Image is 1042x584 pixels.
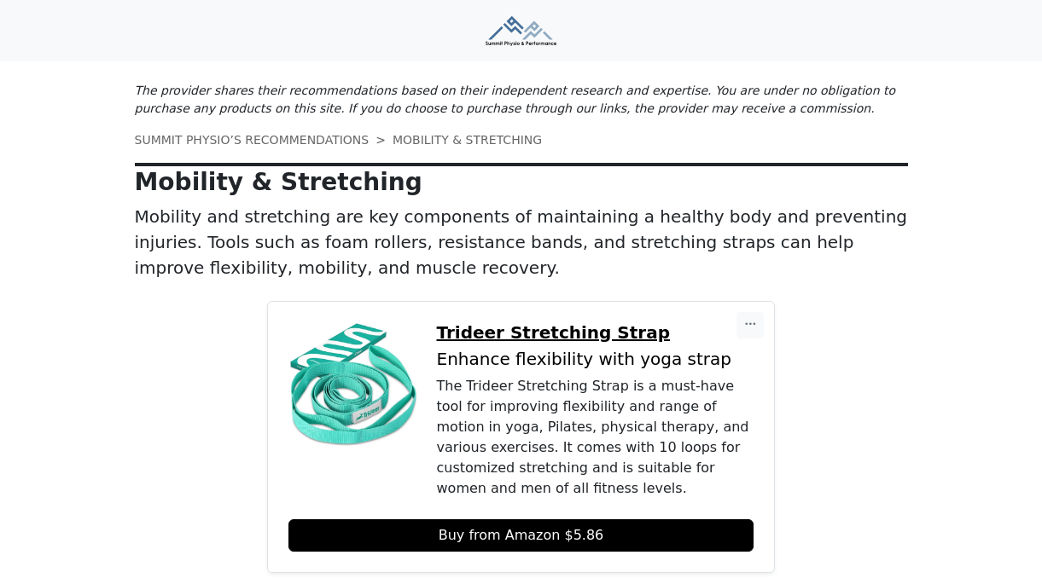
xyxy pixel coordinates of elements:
[135,204,908,280] p: Mobility and stretching are key components of maintaining a healthy body and preventing injuries....
[437,376,754,499] div: The Trideer Stretching Strap is a must-have tool for improving flexibility and range of motion in...
[486,16,556,46] img: Summit Physio & Performance
[437,350,754,369] p: Enhance flexibility with yoga strap
[135,168,908,197] p: Mobility & Stretching
[288,519,754,552] a: Buy from Amazon $5.86
[437,322,754,343] a: Trideer Stretching Strap
[288,322,416,450] img: Trideer Stretching Strap
[135,133,370,147] a: SUMMIT PHYSIO’S RECOMMENDATIONS
[135,82,908,118] p: The provider shares their recommendations based on their independent research and expertise. You ...
[369,131,542,149] li: MOBILITY & STRETCHING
